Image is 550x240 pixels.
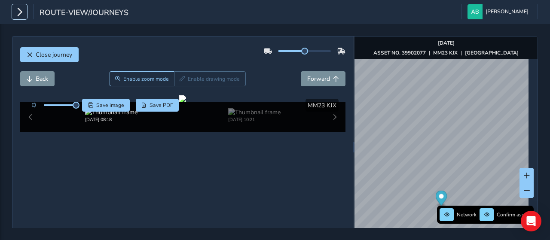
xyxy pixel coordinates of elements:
img: diamond-layout [467,4,483,19]
img: Thumbnail frame [228,108,281,116]
img: Thumbnail frame [85,108,137,116]
span: route-view/journeys [40,7,128,19]
button: [PERSON_NAME] [467,4,532,19]
strong: ASSET NO. 39902077 [373,49,426,56]
span: Network [457,211,477,218]
button: Back [20,71,55,86]
div: Map marker [436,191,447,208]
strong: MM23 KJX [433,49,458,56]
span: Confirm assets [497,211,531,218]
span: Forward [307,75,330,83]
span: Enable zoom mode [123,76,169,82]
div: Open Intercom Messenger [521,211,541,231]
div: [DATE] 10:21 [228,116,281,123]
button: Save [82,99,130,112]
button: Zoom [110,71,174,86]
strong: [GEOGRAPHIC_DATA] [465,49,519,56]
span: Back [36,75,48,83]
span: Save image [96,102,124,109]
span: Close journey [36,51,72,59]
span: MM23 KJX [308,101,336,109]
strong: [DATE] [438,39,455,46]
button: Forward [301,71,345,86]
button: Close journey [20,47,79,62]
button: PDF [136,99,179,112]
span: Save PDF [150,102,173,109]
span: [PERSON_NAME] [486,4,529,19]
div: [DATE] 08:18 [85,116,137,123]
div: | | [373,49,519,56]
